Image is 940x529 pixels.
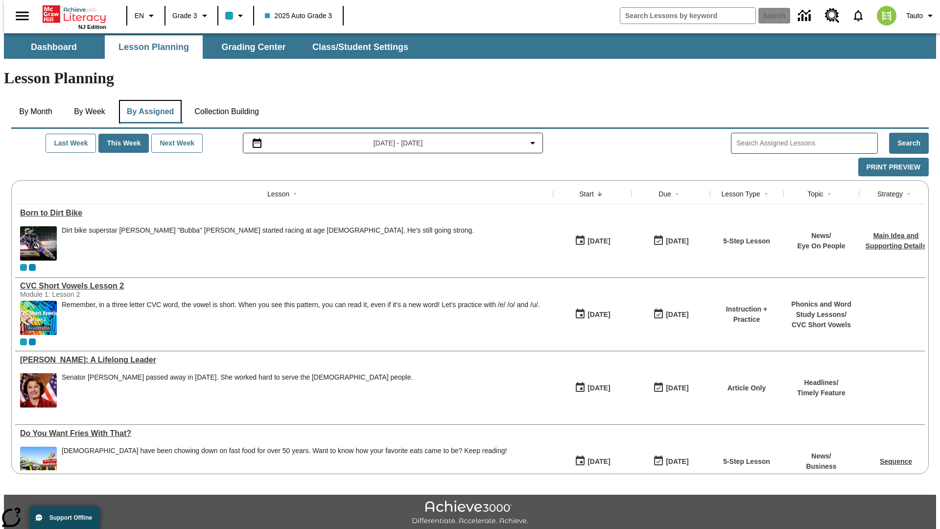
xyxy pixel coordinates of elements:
[62,301,540,309] p: Remember, in a three letter CVC word, the vowel is short. When you see this pattern, you can read...
[858,158,929,177] button: Print Preview
[20,429,548,438] div: Do You Want Fries With That?
[823,188,835,200] button: Sort
[723,236,770,246] p: 5-Step Lesson
[374,138,423,148] span: [DATE] - [DATE]
[587,309,610,321] div: [DATE]
[723,457,770,467] p: 5-Step Lesson
[62,301,540,335] div: Remember, in a three letter CVC word, the vowel is short. When you see this pattern, you can read...
[43,3,106,30] div: Home
[579,189,594,199] div: Start
[880,457,912,465] a: Sequence
[797,231,845,241] p: News /
[65,100,114,123] button: By Week
[49,514,92,521] span: Support Offline
[43,4,106,24] a: Home
[62,373,413,408] div: Senator Dianne Feinstein passed away in September 2023. She worked hard to serve the American peo...
[807,189,823,199] div: Topic
[20,282,548,290] div: CVC Short Vowels Lesson 2
[205,35,303,59] button: Grading Center
[594,188,606,200] button: Sort
[666,456,688,468] div: [DATE]
[666,382,688,394] div: [DATE]
[168,7,214,24] button: Grade: Grade 3, Select a grade
[5,35,103,59] button: Dashboard
[571,232,613,250] button: 09/16/25: First time the lesson was available
[4,69,936,87] h1: Lesson Planning
[247,137,539,149] button: Select the date range menu item
[62,373,413,382] div: Senator [PERSON_NAME] passed away in [DATE]. She worked hard to serve the [DEMOGRAPHIC_DATA] people.
[797,378,846,388] p: Headlines /
[412,501,528,526] img: Achieve3000 Differentiate Accelerate Achieve
[650,232,692,250] button: 09/16/25: Last day the lesson can be accessed
[187,100,267,123] button: Collection Building
[797,388,846,398] p: Timely Feature
[62,447,507,455] div: [DEMOGRAPHIC_DATA] have been chowing down on fast food for over 50 years. Want to know how your f...
[98,134,149,153] button: This Week
[8,1,37,30] button: Open side menu
[728,383,766,393] p: Article Only
[105,35,203,59] button: Lesson Planning
[587,382,610,394] div: [DATE]
[846,3,871,28] a: Notifications
[666,309,688,321] div: [DATE]
[715,304,778,325] p: Instruction + Practice
[135,11,144,21] span: EN
[20,282,548,290] a: CVC Short Vowels Lesson 2, Lessons
[806,451,836,461] p: News /
[20,356,548,364] div: Dianne Feinstein: A Lifelong Leader
[806,461,836,472] p: Business
[571,305,613,324] button: 09/16/25: First time the lesson was available
[792,2,819,29] a: Data Center
[305,35,416,59] button: Class/Student Settings
[62,226,474,261] div: Dirt bike superstar James "Bubba" Stewart started racing at age 4. He's still going strong.
[78,24,106,30] span: NJ Edition
[866,232,926,250] a: Main Idea and Supporting Details
[788,299,854,320] p: Phonics and Word Study Lessons /
[265,11,332,21] span: 2025 Auto Grade 3
[877,189,903,199] div: Strategy
[587,456,610,468] div: [DATE]
[671,188,683,200] button: Sort
[20,264,27,271] div: Current Class
[650,305,692,324] button: 09/16/25: Last day the lesson can be accessed
[20,373,57,408] img: Senator Dianne Feinstein of California smiles with the U.S. flag behind her.
[721,189,760,199] div: Lesson Type
[11,100,60,123] button: By Month
[267,189,289,199] div: Lesson
[650,379,692,397] button: 09/16/25: Last day the lesson can be accessed
[20,209,548,217] div: Born to Dirt Bike
[29,338,36,345] div: OL 2025 Auto Grade 4
[119,100,182,123] button: By Assigned
[221,7,250,24] button: Class color is light blue. Change class color
[736,136,877,150] input: Search Assigned Lessons
[658,189,671,199] div: Due
[797,241,845,251] p: Eye On People
[4,35,417,59] div: SubNavbar
[571,379,613,397] button: 09/16/25: First time the lesson was available
[20,338,27,345] div: Current Class
[819,2,846,29] a: Resource Center, Will open in new tab
[29,264,36,271] div: OL 2025 Auto Grade 4
[20,290,167,298] div: Module 1: Lesson 2
[527,137,539,149] svg: Collapse Date Range Filter
[4,33,936,59] div: SubNavbar
[903,188,915,200] button: Sort
[760,188,772,200] button: Sort
[20,429,548,438] a: Do You Want Fries With That?, Lessons
[62,226,474,235] div: Dirt bike superstar [PERSON_NAME] "Bubba" [PERSON_NAME] started racing at age [DEMOGRAPHIC_DATA]....
[20,356,548,364] a: Dianne Feinstein: A Lifelong Leader, Lessons
[46,134,96,153] button: Last Week
[666,235,688,247] div: [DATE]
[289,188,301,200] button: Sort
[877,6,896,25] img: avatar image
[871,3,902,28] button: Select a new avatar
[620,8,755,24] input: search field
[20,301,57,335] img: CVC Short Vowels Lesson 2.
[62,447,507,481] div: Americans have been chowing down on fast food for over 50 years. Want to know how your favorite e...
